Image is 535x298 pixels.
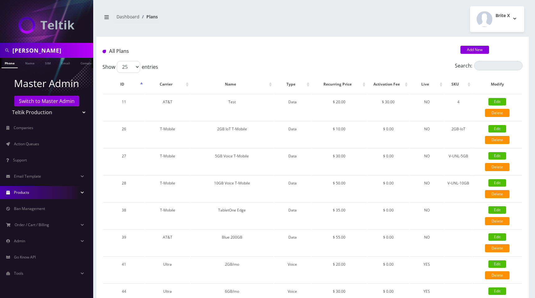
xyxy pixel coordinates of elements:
a: Email [58,58,73,68]
label: Search: [455,61,523,70]
th: Recurring Price: activate to sort column ascending [312,75,367,93]
a: Edit [488,233,506,241]
li: Plans [139,13,158,20]
span: Action Queues [14,141,39,147]
td: Voice [274,256,311,283]
td: 5GB Voice T-Mobile [191,148,273,175]
a: Delete [485,109,510,117]
a: Delete [485,190,510,198]
span: Admin [14,238,25,244]
img: Teltik Production [19,17,75,34]
td: 4 [445,94,472,120]
td: $ 10.00 [312,121,367,147]
th: Carrier: activate to sort column ascending [145,75,190,93]
td: $ 30.00 [368,94,409,120]
th: Name: activate to sort column ascending [191,75,273,93]
nav: breadcrumb [101,10,308,28]
button: Brite X [470,6,524,32]
td: 11 [103,94,144,120]
td: NO [410,202,444,229]
td: NO [410,148,444,175]
td: $ 30.00 [312,148,367,175]
a: Delete [485,217,510,225]
a: Delete [485,271,510,279]
a: Edit [488,179,506,187]
td: $ 50.00 [312,175,367,202]
td: NO [410,175,444,202]
a: Edit [488,152,506,160]
span: Support [13,157,27,163]
td: 2GB-IoT [445,121,472,147]
td: $ 0.00 [368,175,409,202]
a: Delete [485,244,510,252]
td: $ 20.00 [312,256,367,283]
a: Edit [488,260,506,268]
a: Switch to Master Admin [14,96,79,106]
td: NO [410,229,444,256]
a: Name [22,58,38,68]
td: Blue 200GB [191,229,273,256]
a: Edit [488,287,506,295]
input: Search: [474,61,523,70]
td: TabletOne Edge [191,202,273,229]
td: 27 [103,148,144,175]
h2: Brite X [496,13,510,18]
td: $ 0.00 [368,229,409,256]
th: Type: activate to sort column ascending [274,75,311,93]
td: T-Mobile [145,202,190,229]
td: 28 [103,175,144,202]
h1: All Plans [103,48,451,54]
td: 26 [103,121,144,147]
a: Dashboard [117,14,139,20]
td: Data [274,148,311,175]
td: $ 35.00 [312,202,367,229]
td: $ 0.00 [368,256,409,283]
select: Showentries [117,61,140,73]
a: Add New [460,46,489,54]
span: Products [14,190,29,195]
td: Data [274,202,311,229]
label: Show entries [103,61,158,73]
a: Company [77,58,98,68]
td: T-Mobile [145,121,190,147]
span: Email Template [14,174,41,179]
td: Data [274,229,311,256]
td: 10GB Voice T-Mobile [191,175,273,202]
th: Modify [473,75,522,93]
td: NO [410,121,444,147]
td: Data [274,175,311,202]
th: Activation Fee: activate to sort column ascending [368,75,409,93]
td: Ultra [145,256,190,283]
td: Data [274,94,311,120]
td: $ 0.00 [368,121,409,147]
td: $ 20.00 [312,94,367,120]
td: 39 [103,229,144,256]
th: Live: activate to sort column ascending [410,75,444,93]
a: Edit [488,98,506,105]
td: Test [191,94,273,120]
td: V-UNL-10GB [445,175,472,202]
td: $ 0.00 [368,148,409,175]
td: T-Mobile [145,175,190,202]
td: AT&T [145,94,190,120]
td: 41 [103,256,144,283]
td: T-Mobile [145,148,190,175]
td: $ 0.00 [368,202,409,229]
span: Ban Management [14,206,45,211]
td: 2GB IoT T-Mobile [191,121,273,147]
a: Delete [485,163,510,171]
td: $ 55.00 [312,229,367,256]
td: V-UNL-5GB [445,148,472,175]
td: YES [410,256,444,283]
th: ID: activate to sort column descending [103,75,144,93]
a: Delete [485,136,510,144]
a: Edit [488,206,506,214]
a: Edit [488,125,506,133]
span: Tools [14,271,23,276]
td: Data [274,121,311,147]
input: Search in Company [12,44,92,56]
span: Go Know API [14,254,36,260]
td: 38 [103,202,144,229]
a: Phone [2,58,18,68]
